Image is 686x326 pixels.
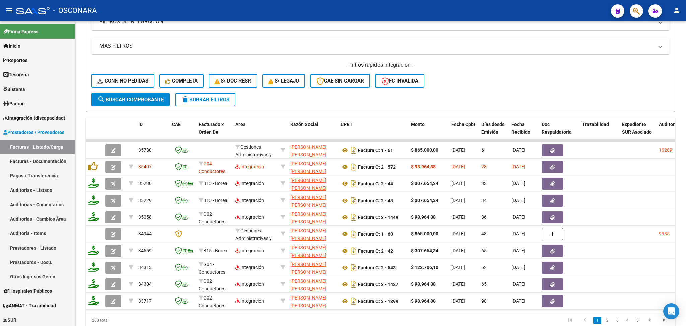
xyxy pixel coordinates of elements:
div: 27230220277 [290,177,335,191]
button: FC Inválida [375,74,424,88]
span: [DATE] [451,248,465,253]
strong: $ 98.964,88 [411,164,436,169]
strong: Factura C: 3 - 1399 [358,298,398,304]
i: Descargar documento [349,246,358,256]
li: page 4 [622,315,632,326]
span: Inicio [3,42,20,50]
mat-panel-title: MAS FILTROS [99,42,654,50]
button: S/ Doc Resp. [209,74,258,88]
span: Reportes [3,57,27,64]
strong: Factura C: 3 - 1449 [358,215,398,220]
datatable-header-cell: Doc Respaldatoria [539,117,579,147]
i: Descargar documento [349,262,358,273]
span: 33717 [138,298,152,304]
span: 43 [481,231,487,236]
i: Descargar documento [349,212,358,223]
span: FC Inválida [381,78,418,84]
span: Padrón [3,100,25,107]
span: Hospitales Públicos [3,287,52,295]
span: Integración [235,248,264,253]
span: [DATE] [511,147,525,153]
span: Días desde Emisión [481,122,505,135]
i: Descargar documento [349,162,358,172]
strong: Factura C: 2 - 572 [358,164,396,170]
span: [PERSON_NAME] [PERSON_NAME] [290,195,326,208]
span: B15 - Boreal [203,181,228,186]
datatable-header-cell: CAE [169,117,196,147]
span: 34559 [138,248,152,253]
strong: Factura C: 1 - 60 [358,231,393,237]
mat-expansion-panel-header: MAS FILTROS [91,38,670,54]
span: S/ Doc Resp. [215,78,252,84]
span: G02 - Conductores Navales Central [199,211,225,239]
span: Integración [235,298,264,304]
span: Fecha Recibido [511,122,530,135]
span: [PERSON_NAME] [PERSON_NAME] [290,178,326,191]
span: 34304 [138,281,152,287]
span: Completa [165,78,198,84]
span: 35780 [138,147,152,153]
span: Auditoria [659,122,679,127]
button: CAE SIN CARGAR [310,74,370,88]
a: 1 [593,317,601,324]
span: G02 - Conductores Navales Central [199,278,225,307]
span: Area [235,122,246,127]
span: Trazabilidad [582,122,609,127]
span: SUR [3,316,16,324]
strong: $ 98.964,88 [411,214,436,220]
datatable-header-cell: Trazabilidad [579,117,619,147]
span: 34313 [138,265,152,270]
span: Integración [235,198,264,203]
datatable-header-cell: Fecha Recibido [509,117,539,147]
i: Descargar documento [349,195,358,206]
span: Facturado x Orden De [199,122,224,135]
span: Gestiones Administrativas y Otros [235,144,272,165]
span: [DATE] [451,281,465,287]
a: go to last page [658,317,671,324]
span: 35058 [138,214,152,220]
mat-icon: person [673,6,681,14]
span: ANMAT - Trazabilidad [3,302,56,309]
i: Descargar documento [349,279,358,290]
span: [DATE] [451,231,465,236]
strong: Factura C: 2 - 42 [358,248,393,254]
strong: $ 123.706,10 [411,265,438,270]
strong: Factura C: 2 - 43 [358,198,393,203]
datatable-header-cell: CPBT [338,117,408,147]
mat-panel-title: FILTROS DE INTEGRACION [99,18,654,25]
h4: - filtros rápidos Integración - [91,61,670,69]
i: Descargar documento [349,145,358,156]
span: - OSCONARA [53,3,97,18]
a: 5 [633,317,641,324]
span: Gestiones Administrativas y Otros [235,228,272,249]
div: 23348836374 [290,143,335,157]
i: Descargar documento [349,229,358,239]
span: S/ legajo [268,78,299,84]
span: [PERSON_NAME] [PERSON_NAME] [290,278,326,291]
span: ID [138,122,143,127]
span: Firma Express [3,28,38,35]
span: [DATE] [451,198,465,203]
span: CAE [172,122,181,127]
a: 2 [603,317,611,324]
span: Integración [235,164,264,169]
span: Integración [235,265,264,270]
datatable-header-cell: Facturado x Orden De [196,117,233,147]
span: 36 [481,214,487,220]
li: page 3 [612,315,622,326]
strong: $ 307.654,34 [411,198,438,203]
span: Tesorería [3,71,29,78]
span: [DATE] [451,214,465,220]
span: [PERSON_NAME] [PERSON_NAME] [290,211,326,224]
span: Monto [411,122,425,127]
span: 23 [481,164,487,169]
div: Open Intercom Messenger [663,303,679,319]
span: G04 - Conductores Navales MDQ [199,161,227,182]
div: 27230220277 [290,194,335,208]
span: [PERSON_NAME] [PERSON_NAME] [290,262,326,275]
span: 98 [481,298,487,304]
span: 65 [481,248,487,253]
span: 34 [481,198,487,203]
datatable-header-cell: ID [136,117,169,147]
button: Buscar Comprobante [91,93,170,106]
